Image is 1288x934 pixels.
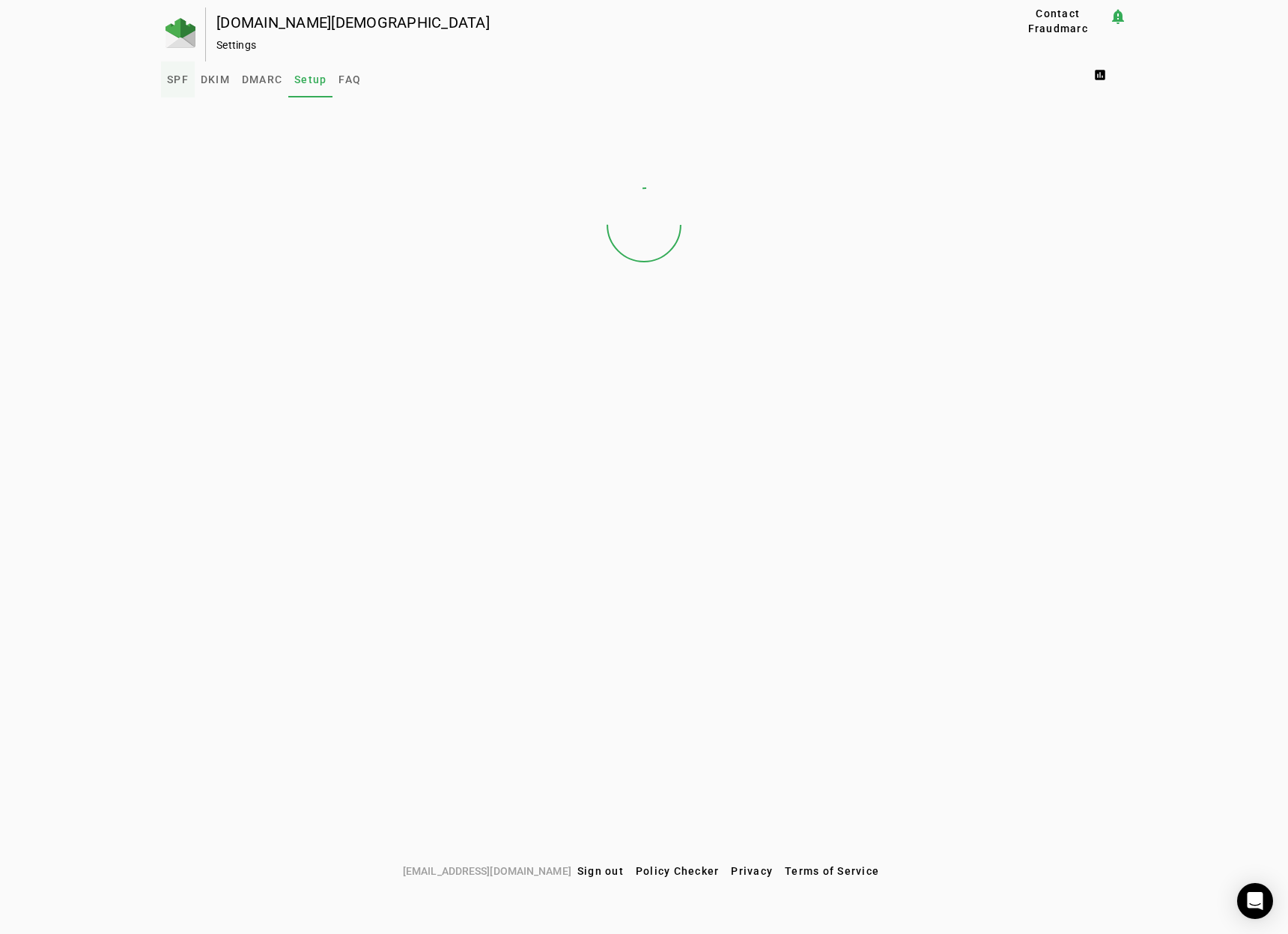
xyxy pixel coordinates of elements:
div: Open Intercom Messenger [1237,883,1273,919]
span: Setup [294,74,326,85]
span: Contact Fraudmarc [1013,6,1103,36]
span: [EMAIL_ADDRESS][DOMAIN_NAME] [403,863,571,879]
img: Fraudmarc Logo [165,18,195,48]
span: DKIM [201,74,230,85]
span: Privacy [731,865,773,877]
button: Sign out [571,858,630,885]
span: FAQ [338,74,361,85]
button: Terms of Service [779,858,885,885]
a: FAQ [332,61,367,97]
span: Sign out [577,865,624,877]
a: SPF [161,61,195,97]
div: [DOMAIN_NAME][DEMOGRAPHIC_DATA] [216,15,959,30]
button: Contact Fraudmarc [1007,7,1109,34]
a: Setup [288,61,332,97]
span: Policy Checker [636,865,720,877]
a: DMARC [236,61,288,97]
button: Privacy [725,858,779,885]
div: Settings [216,37,959,52]
span: Terms of Service [785,865,879,877]
span: DMARC [242,74,282,85]
button: Policy Checker [630,858,726,885]
mat-icon: notification_important [1109,7,1127,25]
span: SPF [167,74,189,85]
a: DKIM [195,61,236,97]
